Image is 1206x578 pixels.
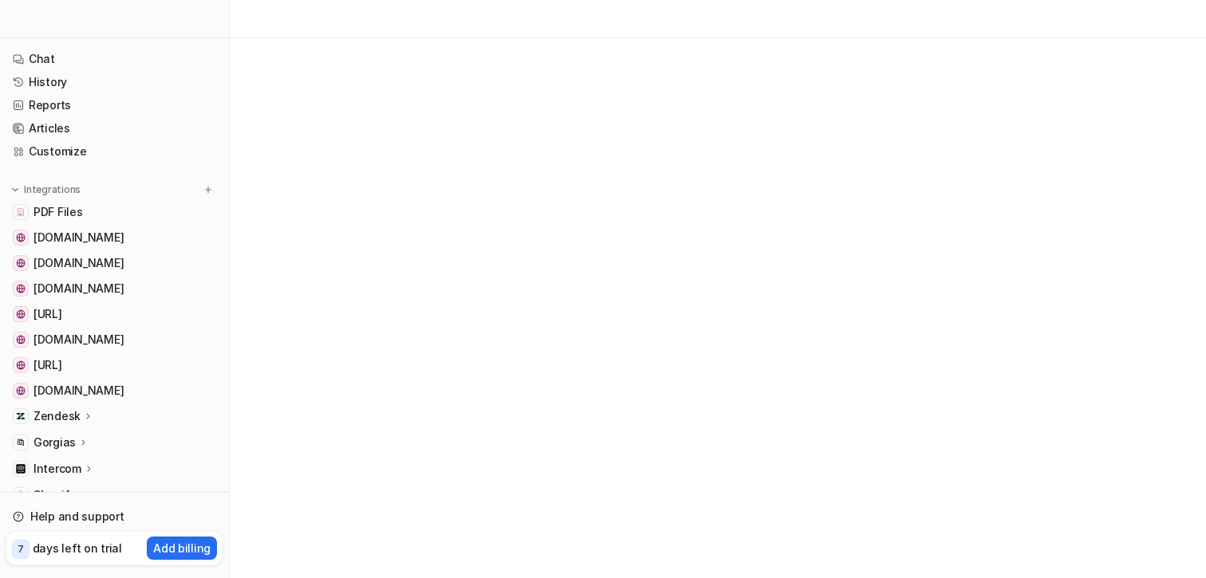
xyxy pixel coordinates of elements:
[33,306,62,322] span: [URL]
[24,183,81,196] p: Integrations
[6,277,223,300] a: mail.google.com[DOMAIN_NAME]
[33,540,122,556] p: days left on trial
[6,201,223,223] a: PDF FilesPDF Files
[33,230,124,246] span: [DOMAIN_NAME]
[33,332,124,348] span: [DOMAIN_NAME]
[6,379,223,402] a: www.example.com[DOMAIN_NAME]
[147,537,217,560] button: Add billing
[33,408,81,424] p: Zendesk
[33,255,124,271] span: [DOMAIN_NAME]
[16,438,26,447] img: Gorgias
[203,184,214,195] img: menu_add.svg
[33,383,124,399] span: [DOMAIN_NAME]
[16,309,26,319] img: dashboard.eesel.ai
[16,207,26,217] img: PDF Files
[6,505,223,528] a: Help and support
[6,71,223,93] a: History
[33,461,81,477] p: Intercom
[6,354,223,376] a: www.eesel.ai[URL]
[33,357,62,373] span: [URL]
[6,484,223,506] a: ShopifyShopify
[6,226,223,249] a: github.com[DOMAIN_NAME]
[16,490,26,500] img: Shopify
[6,140,223,163] a: Customize
[33,434,76,450] p: Gorgias
[16,233,26,242] img: github.com
[33,204,82,220] span: PDF Files
[6,303,223,325] a: dashboard.eesel.ai[URL]
[6,182,85,198] button: Integrations
[18,542,24,556] p: 7
[153,540,211,556] p: Add billing
[6,252,223,274] a: gitlab.com[DOMAIN_NAME]
[33,281,124,297] span: [DOMAIN_NAME]
[6,48,223,70] a: Chat
[33,487,76,503] span: Shopify
[10,184,21,195] img: expand menu
[6,94,223,116] a: Reports
[16,360,26,370] img: www.eesel.ai
[16,386,26,395] img: www.example.com
[16,411,26,421] img: Zendesk
[6,328,223,351] a: example.com[DOMAIN_NAME]
[16,464,26,474] img: Intercom
[6,117,223,140] a: Articles
[16,258,26,268] img: gitlab.com
[16,335,26,344] img: example.com
[16,284,26,293] img: mail.google.com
